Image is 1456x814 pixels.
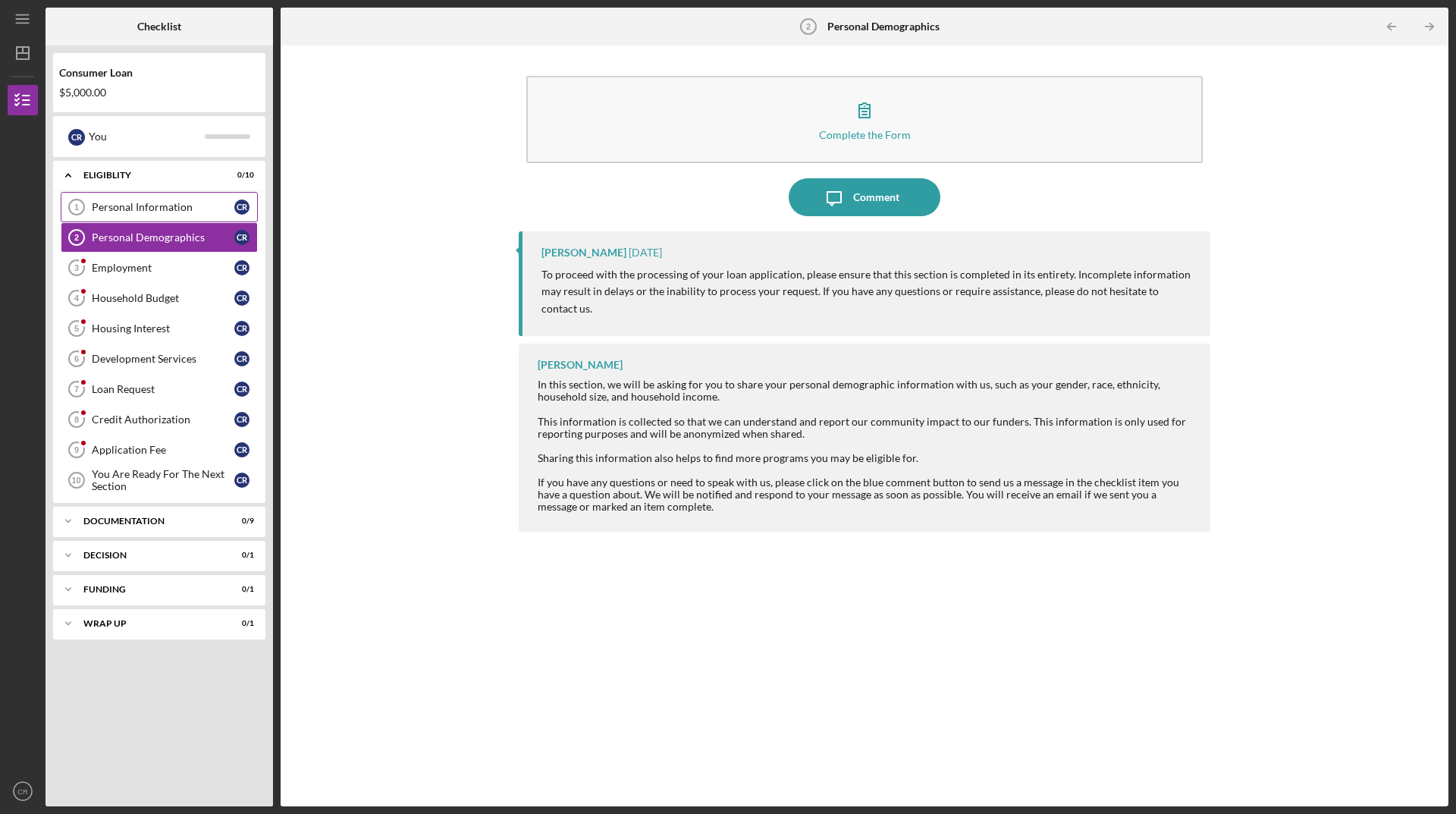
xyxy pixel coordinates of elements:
tspan: 10 [71,476,80,485]
tspan: 6 [74,354,79,363]
div: C R [234,260,249,275]
a: 6Development ServicesCR [61,344,258,374]
a: 9Application FeeCR [61,435,258,465]
div: C R [234,351,249,366]
div: If you have any questions or need to speak with us, please click on the blue comment button to se... [538,476,1195,513]
div: 0 / 1 [227,551,254,560]
p: To proceed with the processing of your loan application, please ensure that this section is compl... [541,266,1195,317]
b: Checklist [137,20,181,33]
a: 2Personal DemographicsCR [61,222,258,253]
div: In this section, we will be asking for you to share your personal demographic information with us... [538,379,1195,403]
div: [PERSON_NAME] [538,359,623,371]
div: Household Budget [92,292,234,304]
div: Loan Request [92,383,234,395]
div: C R [234,412,249,427]
div: 0 / 1 [227,585,254,594]
div: 0 / 10 [227,171,254,180]
div: Sharing this information also helps to find more programs you may be eligible for. [538,452,1195,464]
div: Consumer Loan [59,67,259,79]
div: Employment [92,262,234,274]
div: Personal Demographics [92,231,234,244]
div: Complete the Form [819,129,911,140]
div: C R [68,129,85,146]
div: You Are Ready For The Next Section [92,468,234,492]
a: 8Credit AuthorizationCR [61,404,258,435]
div: Development Services [92,353,234,365]
div: Funding [83,585,216,594]
a: 1Personal InformationCR [61,192,258,222]
div: C R [234,382,249,397]
tspan: 9 [74,445,79,454]
div: C R [234,321,249,336]
div: Application Fee [92,444,234,456]
a: 10You Are Ready For The Next SectionCR [61,465,258,495]
div: Housing Interest [92,322,234,335]
div: C R [234,442,249,457]
div: $5,000.00 [59,86,259,99]
div: This information is collected so that we can understand and report our community impact to our fu... [538,416,1195,440]
div: Personal Information [92,201,234,213]
a: 5Housing InterestCR [61,313,258,344]
tspan: 3 [74,263,79,272]
tspan: 2 [74,233,79,242]
div: You [89,124,205,149]
div: C R [234,473,249,488]
tspan: 2 [806,22,811,31]
b: Personal Demographics [827,20,940,33]
div: 0 / 9 [227,517,254,526]
tspan: 5 [74,324,79,333]
tspan: 1 [74,203,79,212]
button: Comment [789,178,940,216]
div: C R [234,291,249,306]
div: Credit Authorization [92,413,234,426]
text: CR [17,787,28,796]
div: C R [234,200,249,215]
time: 2025-09-03 15:17 [629,247,662,259]
button: CR [8,776,38,806]
div: C R [234,230,249,245]
tspan: 4 [74,294,80,303]
div: Comment [853,178,899,216]
button: Complete the Form [526,76,1203,163]
div: Eligiblity [83,171,216,180]
div: Wrap up [83,619,216,628]
a: 3EmploymentCR [61,253,258,283]
tspan: 7 [74,385,79,394]
tspan: 8 [74,415,79,424]
div: Decision [83,551,216,560]
div: 0 / 1 [227,619,254,628]
div: [PERSON_NAME] [541,247,626,259]
a: 7Loan RequestCR [61,374,258,404]
a: 4Household BudgetCR [61,283,258,313]
div: Documentation [83,517,216,526]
